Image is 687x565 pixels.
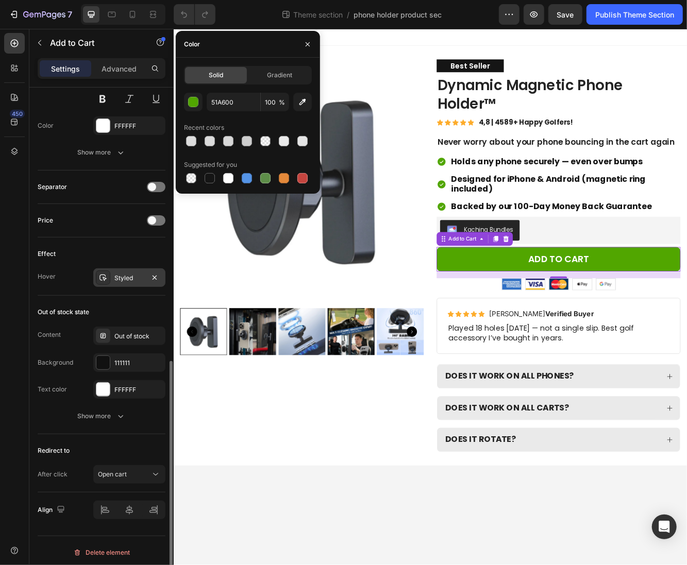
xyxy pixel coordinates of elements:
[329,249,367,258] div: Add to Cart
[114,358,163,368] div: 111111
[424,301,447,315] img: gempages_568596570497352736-96feac26-a023-41b7-b09c-ce2559df8070.svg
[98,470,127,478] span: Open cart
[481,301,504,315] img: gempages_568596570497352736-85e90ad7-758c-44f5-b62c-89e8cd172bb6.svg
[184,40,200,49] div: Color
[38,503,67,517] div: Align
[347,9,349,20] span: /
[184,160,237,169] div: Suggested for you
[207,93,260,111] input: Eg: FFFFFF
[38,143,165,162] button: Show more
[350,237,409,248] div: Kaching Bundles
[281,359,293,371] button: Carousel Next Arrow
[448,338,507,349] strong: Verified Buyer
[38,358,73,367] div: Background
[78,147,126,158] div: Show more
[73,546,130,559] div: Delete element
[114,122,163,131] div: FFFFFF
[38,446,70,455] div: Redirect to
[380,338,507,349] p: [PERSON_NAME]
[93,465,165,484] button: Open cart
[50,37,138,49] p: Add to Cart
[68,8,72,21] p: 7
[209,71,223,80] span: Solid
[548,4,582,25] button: Save
[327,489,412,502] p: DOES IT ROTATE?
[174,4,215,25] div: Undo/Redo
[327,413,482,425] p: DOES IT WORK ON ALL PHONES?
[327,451,476,464] p: DOES IT WORK ON ALL CARTS?
[102,63,137,74] p: Advanced
[557,10,574,19] span: Save
[318,131,610,144] p: Never worry about your phone bouncing in the cart again
[587,4,683,25] button: Publish Theme Section
[10,110,25,118] div: 450
[174,29,687,565] iframe: Design area
[317,57,611,103] h1: Dynamic Magnetic Phone Holder™
[38,216,53,225] div: Price
[184,123,224,132] div: Recent colors
[51,63,80,74] p: Settings
[367,108,482,119] p: 4,8 | 4589+ Happy Golfers!
[427,271,500,285] div: Add to cart
[334,207,576,221] span: Backed by our 100-Day Money Back Guarantee
[453,301,476,315] img: gempages_568596570497352736-ac228a6c-4458-44ab-8d99-bf4311305459.svg
[38,385,67,394] div: Text color
[38,330,61,339] div: Content
[652,515,677,539] div: Open Intercom Messenger
[4,4,77,25] button: 7
[114,332,163,341] div: Out of stock
[38,307,89,317] div: Out of stock state
[114,385,163,395] div: FFFFFF
[38,249,56,259] div: Effect
[38,272,56,281] div: Hover
[317,263,611,293] button: Add to cart
[291,9,345,20] span: Theme section
[279,98,285,107] span: %
[595,9,674,20] div: Publish Theme Section
[334,153,565,167] span: Holds any phone securely — even over bumps
[78,411,126,421] div: Show more
[38,470,68,479] div: After click
[38,182,67,192] div: Separator
[38,407,165,425] button: Show more
[396,301,419,315] img: gempages_568596570497352736-a75ee9e4-0f03-4a6e-b3bc-d24d099bdd47.svg
[38,121,54,130] div: Color
[331,355,597,378] p: Played 18 holes [DATE] — not a single slip. Best golf accessory I’ve bought in years.
[38,544,165,561] button: Delete element
[329,237,342,249] img: KachingBundles.png
[334,174,569,200] span: Designed for iPhone & Android (magnetic ring included)
[267,71,293,80] span: Gradient
[114,273,144,283] div: Styled
[333,39,381,50] p: Best Seller
[321,231,417,255] button: Kaching Bundles
[509,301,532,315] img: gempages_568596570497352736-32555a97-f7eb-4e53-80ae-2fbefcf152f3.svg
[354,9,442,20] span: phone holder product sec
